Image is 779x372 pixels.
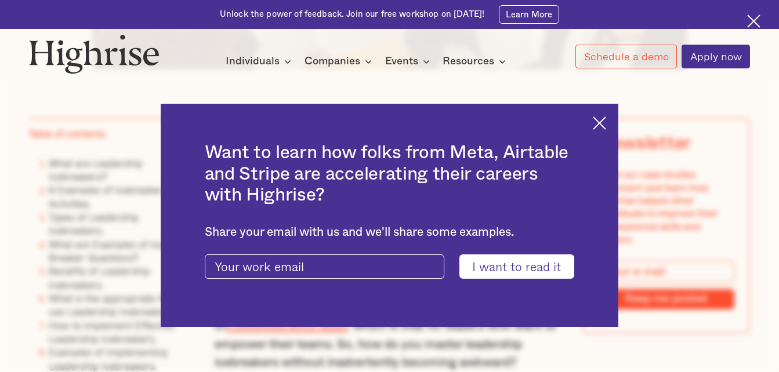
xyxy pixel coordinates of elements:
[205,143,575,206] h2: Want to learn how folks from Meta, Airtable and Stripe are accelerating their careers with Highrise?
[385,54,418,68] div: Events
[593,116,606,130] img: Cross icon
[682,45,749,68] a: Apply now
[226,54,280,68] div: Individuals
[205,225,575,240] div: Share your email with us and we'll share some examples.
[499,5,559,24] a: Learn More
[443,54,494,68] div: Resources
[747,14,760,28] img: Cross icon
[220,9,484,20] div: Unlock the power of feedback. Join our free workshop on [DATE]!
[205,254,575,279] form: current-ascender-blog-article-modal-form
[29,34,160,74] img: Highrise logo
[443,54,509,68] div: Resources
[205,254,444,279] input: Your work email
[226,54,295,68] div: Individuals
[305,54,360,68] div: Companies
[305,54,375,68] div: Companies
[459,254,575,279] input: I want to read it
[575,45,676,68] a: Schedule a demo
[385,54,433,68] div: Events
